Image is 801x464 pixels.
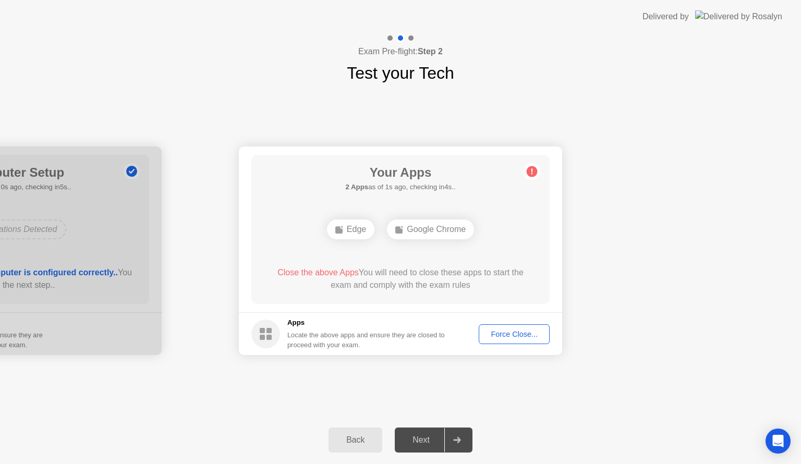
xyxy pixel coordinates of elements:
[479,324,550,344] button: Force Close...
[329,428,382,453] button: Back
[345,183,368,191] b: 2 Apps
[287,330,445,350] div: Locate the above apps and ensure they are closed to proceed with your exam.
[345,182,455,192] h5: as of 1s ago, checking in4s..
[277,268,359,277] span: Close the above Apps
[395,428,472,453] button: Next
[332,435,379,445] div: Back
[358,45,443,58] h4: Exam Pre-flight:
[695,10,782,22] img: Delivered by Rosalyn
[398,435,444,445] div: Next
[642,10,689,23] div: Delivered by
[482,330,546,338] div: Force Close...
[345,163,455,182] h1: Your Apps
[387,219,474,239] div: Google Chrome
[347,60,454,86] h1: Test your Tech
[766,429,791,454] div: Open Intercom Messenger
[418,47,443,56] b: Step 2
[327,219,374,239] div: Edge
[266,266,535,291] div: You will need to close these apps to start the exam and comply with the exam rules
[287,318,445,328] h5: Apps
